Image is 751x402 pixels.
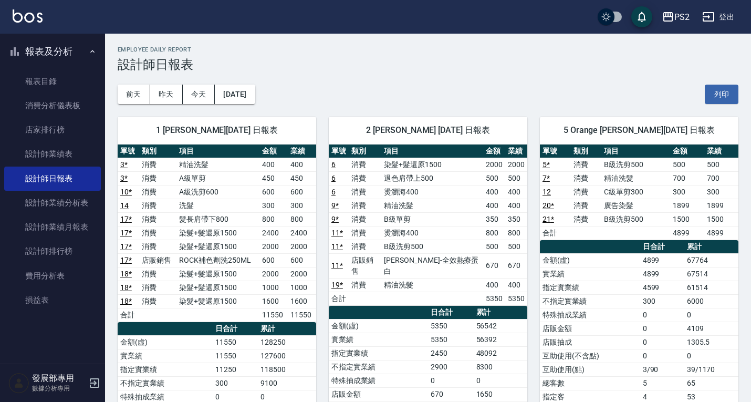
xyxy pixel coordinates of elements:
td: 合計 [118,308,139,322]
td: 300 [288,199,316,212]
td: 128250 [258,335,316,349]
td: 特殊抽成業績 [540,308,640,322]
a: 6 [331,174,336,182]
td: 500 [483,240,505,253]
td: 消費 [139,267,176,281]
td: 300 [670,185,704,199]
th: 累計 [684,240,738,254]
td: 不指定實業績 [329,360,428,374]
td: 消費 [139,199,176,212]
td: 消費 [139,226,176,240]
td: 1899 [704,199,738,212]
td: 髮長肩帶下800 [176,212,259,226]
td: 500 [670,158,704,171]
a: 損益表 [4,288,101,312]
td: 1600 [259,294,288,308]
a: 店家排行榜 [4,118,101,142]
th: 日合計 [428,306,473,319]
td: 店販金額 [540,322,640,335]
a: 費用分析表 [4,264,101,288]
td: 消費 [571,171,602,185]
td: B級洗剪500 [381,240,483,253]
td: 11550 [213,349,258,363]
td: 消費 [349,278,381,292]
td: 染髮+髮還原1500 [176,240,259,253]
td: ROCK補色劑洗250ML [176,253,259,267]
td: 染髮+髮還原1500 [176,226,259,240]
td: 11550 [288,308,316,322]
th: 日合計 [640,240,684,254]
td: 染髮+髮還原1500 [176,281,259,294]
td: 2000 [288,267,316,281]
td: 1305.5 [684,335,738,349]
td: 店販銷售 [139,253,176,267]
button: 報表及分析 [4,38,101,65]
td: 退色肩帶上500 [381,171,483,185]
td: 400 [259,158,288,171]
th: 項目 [601,145,670,158]
td: 600 [288,253,316,267]
td: 400 [483,278,505,292]
a: 設計師業績月報表 [4,215,101,239]
td: 指定實業績 [540,281,640,294]
td: 300 [213,376,258,390]
td: 2400 [288,226,316,240]
td: 400 [483,185,505,199]
td: 總客數 [540,376,640,390]
td: 600 [259,253,288,267]
td: 店販銷售 [349,253,381,278]
th: 累計 [258,322,316,336]
td: B級單剪 [381,212,483,226]
td: B級洗剪500 [601,158,670,171]
td: 48092 [474,346,527,360]
td: 800 [259,212,288,226]
td: A級單剪 [176,171,259,185]
td: 廣告染髮 [601,199,670,212]
td: 500 [505,240,527,253]
p: 數據分析專用 [32,384,86,393]
td: 67764 [684,253,738,267]
button: 昨天 [150,85,183,104]
td: 實業績 [540,267,640,281]
td: 4899 [670,226,704,240]
td: 互助使用(點) [540,363,640,376]
td: 實業績 [329,333,428,346]
th: 類別 [349,145,381,158]
td: 消費 [349,185,381,199]
button: PS2 [658,6,694,28]
td: 11550 [213,335,258,349]
a: 報表目錄 [4,69,101,94]
td: 500 [704,158,738,171]
td: 127600 [258,349,316,363]
td: 5350 [483,292,505,305]
td: 0 [474,374,527,387]
td: 2900 [428,360,473,374]
td: 1500 [670,212,704,226]
table: a dense table [118,145,316,322]
td: 400 [288,158,316,171]
td: 56392 [474,333,527,346]
th: 業績 [704,145,738,158]
td: 5350 [428,333,473,346]
th: 日合計 [213,322,258,336]
td: A級洗剪600 [176,185,259,199]
h3: 設計師日報表 [118,57,738,72]
td: 消費 [571,185,602,199]
a: 12 [543,188,551,196]
td: B級洗剪500 [601,212,670,226]
td: 800 [483,226,505,240]
td: 600 [288,185,316,199]
h5: 發展部專用 [32,373,86,384]
td: 118500 [258,363,316,376]
td: 500 [483,171,505,185]
td: 0 [684,349,738,363]
td: 合計 [329,292,349,305]
td: 染髮+髮還原1500 [381,158,483,171]
td: 指定實業績 [118,363,213,376]
button: save [631,6,652,27]
td: 洗髮 [176,199,259,212]
td: 消費 [349,226,381,240]
td: 300 [640,294,684,308]
td: 400 [505,199,527,212]
td: 精油洗髮 [381,278,483,292]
